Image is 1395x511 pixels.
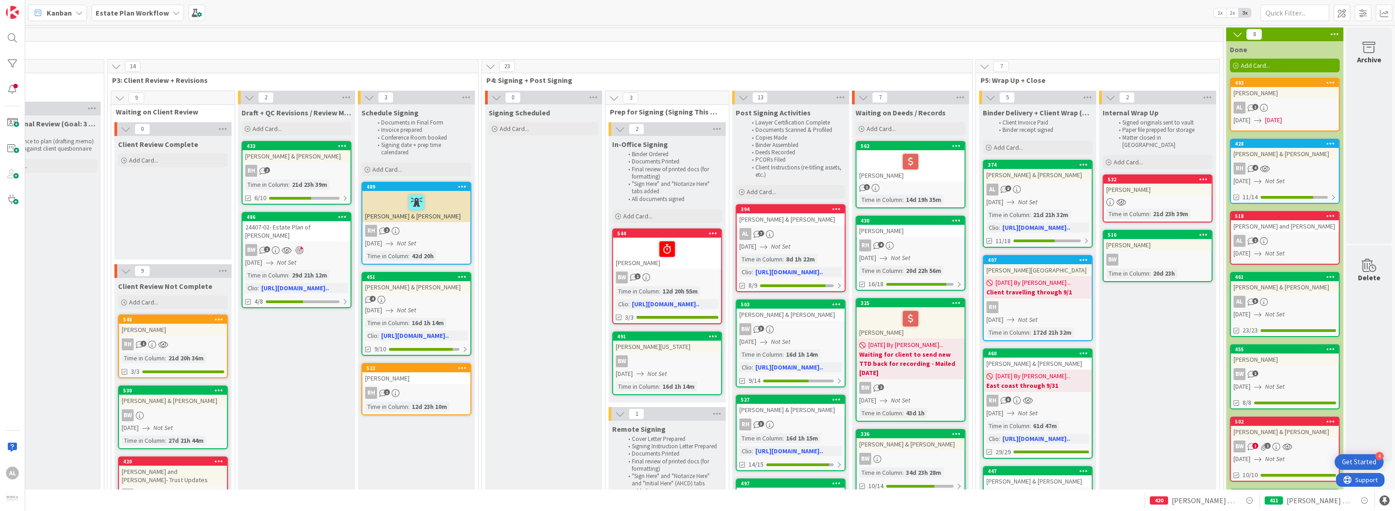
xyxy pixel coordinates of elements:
[625,313,634,322] span: 3/3
[1106,268,1149,278] div: Time in Column
[771,242,791,250] i: Not Set
[784,349,820,359] div: 16d 1h 14m
[984,301,1092,313] div: RH
[660,286,700,296] div: 12d 20h 55m
[868,279,883,289] span: 16/18
[122,338,134,350] div: RH
[635,273,641,279] span: 1
[362,225,470,237] div: RH
[372,165,402,174] span: Add Card...
[381,332,449,340] a: [URL][DOMAIN_NAME]..
[739,362,752,372] div: Clio
[1104,239,1212,251] div: [PERSON_NAME]
[290,179,329,190] div: 21d 23h 39m
[747,188,776,196] span: Add Card...
[1230,78,1340,131] a: 493[PERSON_NAME]AL[DATE][DATE]
[988,257,1092,263] div: 407
[994,143,1023,152] span: Add Card...
[118,315,228,378] a: 548[PERSON_NAME]RHTime in Column:21d 20h 36m3/3
[166,353,206,363] div: 21d 20h 36m
[986,315,1003,325] span: [DATE]
[362,387,470,399] div: RH
[752,267,753,277] span: :
[365,387,377,399] div: RH
[891,254,910,262] i: Not Set
[290,270,329,280] div: 29d 21h 12m
[613,272,721,283] div: BW
[245,270,288,280] div: Time in Column
[1265,249,1285,257] i: Not Set
[1243,192,1258,202] span: 11/14
[1231,273,1339,293] div: 461[PERSON_NAME] & [PERSON_NAME]
[737,300,845,321] div: 503[PERSON_NAME] & [PERSON_NAME]
[878,242,884,248] span: 4
[984,169,1092,181] div: [PERSON_NAME] & [PERSON_NAME]
[749,376,760,386] span: 9/14
[659,286,660,296] span: :
[1265,115,1282,125] span: [DATE]
[986,381,1089,390] b: East coast through 9/31
[1103,230,1212,282] a: 516[PERSON_NAME]BWTime in Column:20d 23h
[245,179,288,190] div: Time in Column
[859,195,902,205] div: Time in Column
[613,355,721,367] div: BW
[1241,61,1270,70] span: Add Card...
[1005,185,1011,191] span: 8
[613,229,721,269] div: 544[PERSON_NAME]
[902,195,904,205] span: :
[752,362,753,372] span: :
[242,165,350,177] div: RH
[1233,296,1245,308] div: AL
[1235,141,1339,147] div: 428
[613,229,721,238] div: 544
[878,384,884,390] span: 2
[856,142,964,150] div: 562
[1233,176,1250,186] span: [DATE]
[859,239,871,251] div: RH
[1235,213,1339,219] div: 518
[1231,102,1339,114] div: AL
[737,300,845,309] div: 503
[1149,209,1151,219] span: :
[984,161,1092,181] div: 374[PERSON_NAME] & [PERSON_NAME]
[1103,174,1212,223] a: 532[PERSON_NAME]Time in Column:21d 23h 39m
[902,266,904,276] span: :
[242,212,351,308] a: 48624407-02- Estate Plan of [PERSON_NAME]BW[DATE]Not SetTime in Column:29d 21h 12mClio:[URL][DOMA...
[739,349,782,359] div: Time in Column
[242,221,350,241] div: 24407-02- Estate Plan of [PERSON_NAME]
[1104,175,1212,196] div: 532[PERSON_NAME]
[96,8,169,17] b: Estate Plan Workflow
[1230,272,1340,337] a: 461[PERSON_NAME] & [PERSON_NAME]AL[DATE]Not Set23/23
[986,288,1089,297] b: Client travelling through 9/1
[1231,148,1339,160] div: [PERSON_NAME] & [PERSON_NAME]
[984,264,1092,276] div: [PERSON_NAME][GEOGRAPHIC_DATA]
[242,141,351,205] a: 433[PERSON_NAME] & [PERSON_NAME]RHTime in Column:21d 23h 39m6/10
[758,326,764,332] span: 3
[362,183,470,222] div: 489[PERSON_NAME] & [PERSON_NAME]
[264,246,270,252] span: 1
[996,236,1011,246] span: 11/18
[119,315,227,336] div: 548[PERSON_NAME]
[856,239,964,251] div: RH
[1231,87,1339,99] div: [PERSON_NAME]
[1233,102,1245,114] div: AL
[1231,79,1339,99] div: 493[PERSON_NAME]
[986,197,1003,207] span: [DATE]
[1108,232,1212,238] div: 516
[984,161,1092,169] div: 374
[1104,175,1212,184] div: 532
[613,332,721,353] div: 491[PERSON_NAME][US_STATE]
[616,286,659,296] div: Time in Column
[408,318,409,328] span: :
[1231,140,1339,160] div: 428[PERSON_NAME] & [PERSON_NAME]
[19,1,42,12] span: Support
[737,213,845,225] div: [PERSON_NAME] & [PERSON_NAME]
[988,350,1092,357] div: 460
[613,238,721,269] div: [PERSON_NAME]
[242,213,350,221] div: 486
[261,284,329,292] a: [URL][DOMAIN_NAME]..
[242,142,350,150] div: 433
[1265,177,1285,185] i: Not Set
[856,150,964,181] div: [PERSON_NAME]
[755,363,823,371] a: [URL][DOMAIN_NAME]..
